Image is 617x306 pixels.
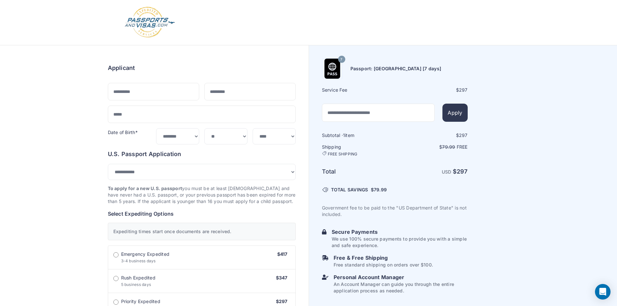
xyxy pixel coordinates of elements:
div: Open Intercom Messenger [595,284,611,300]
span: TOTAL SAVINGS [331,187,368,193]
h6: U.S. Passport Application [108,150,296,159]
span: 297 [459,87,468,93]
span: FREE SHIPPING [328,152,358,157]
h6: Total [322,167,394,176]
h6: Applicant [108,63,135,73]
strong: $ [453,168,468,175]
span: Emergency Expedited [121,251,170,257]
span: $ [371,187,387,193]
div: $ [395,87,468,93]
span: 297 [459,132,468,138]
span: USD [442,169,451,175]
div: $ [395,132,468,139]
span: 297 [457,168,468,175]
button: Apply [442,104,467,122]
h6: Shipping [322,144,394,157]
span: $347 [276,275,288,280]
strong: To apply for a new U.S. passport [108,186,182,191]
h6: Select Expediting Options [108,210,296,218]
p: An Account Manager can guide you through the entire application process as needed. [334,281,468,294]
h6: Subtotal · item [322,132,394,139]
p: $ [395,144,468,150]
span: 1 [343,132,345,138]
span: Rush Expedited [121,275,155,281]
span: Priority Expedited [121,298,160,305]
span: $297 [276,299,288,304]
h6: Personal Account Manager [334,273,468,281]
span: Free [457,144,468,150]
span: 5 business days [121,282,151,287]
span: 79.99 [442,144,455,150]
span: 7 [340,55,342,64]
p: Free standard shipping on orders over $100. [334,262,433,268]
img: Product Name [322,59,342,79]
img: Logo [124,6,176,39]
h6: Service Fee [322,87,394,93]
p: We use 100% secure payments to provide you with a simple and safe experience. [332,236,468,249]
label: Date of Birth* [108,130,138,135]
h6: Passport: [GEOGRAPHIC_DATA] [7 days] [350,65,441,72]
span: $417 [277,251,288,257]
div: Expediting times start once documents are received. [108,223,296,240]
h6: Free & Free Shipping [334,254,433,262]
h6: Secure Payments [332,228,468,236]
span: 79.99 [374,187,387,192]
p: you must be at least [DEMOGRAPHIC_DATA] and have never had a U.S. passport, or your previous pass... [108,185,296,205]
span: 3-4 business days [121,258,156,263]
p: Government fee to be paid to the "US Department of State" is not included. [322,205,468,218]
